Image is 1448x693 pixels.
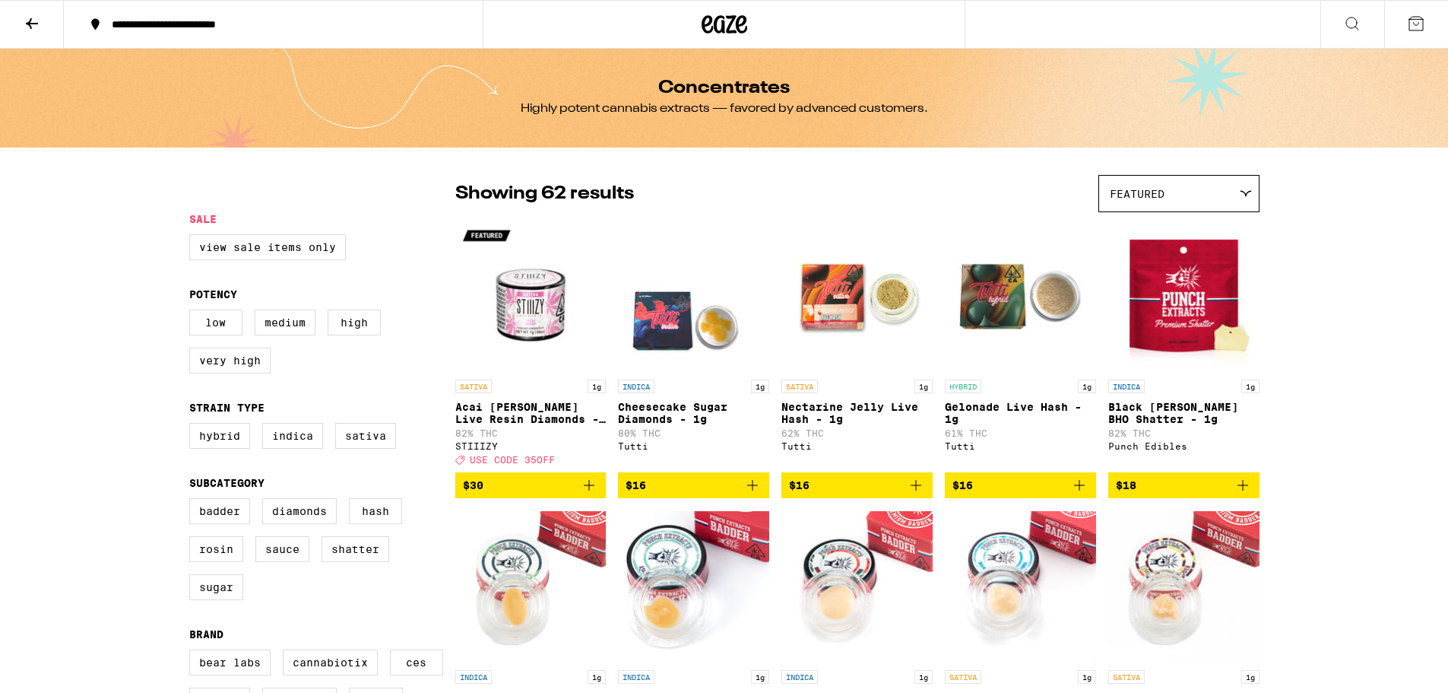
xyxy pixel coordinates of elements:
label: Sugar [189,574,243,600]
p: 1g [751,380,769,393]
div: Punch Edibles [1108,441,1259,451]
p: 1g [1241,670,1259,684]
label: Very High [189,348,271,374]
label: Hash [349,498,402,524]
p: 1g [588,670,606,684]
label: Bear Labs [189,650,271,676]
label: Sauce [255,536,309,562]
legend: Subcategory [189,477,265,489]
label: Shatter [322,536,389,562]
p: Nectarine Jelly Live Hash - 1g [781,401,933,425]
legend: Potency [189,288,237,300]
p: INDICA [618,670,654,684]
span: $16 [626,479,646,491]
button: Add to bag [781,472,933,498]
p: 62% THC [781,428,933,438]
label: Hybrid [189,423,250,449]
label: Badder [189,498,250,524]
p: INDICA [618,380,654,393]
p: 1g [588,380,606,393]
p: 80% THC [618,428,769,438]
p: SATIVA [455,380,492,393]
p: SATIVA [781,380,818,393]
legend: Strain Type [189,402,265,414]
p: 1g [914,380,933,393]
label: View Sale Items Only [189,234,346,260]
label: CES [390,650,443,676]
img: Tutti - Cheesecake Sugar Diamonds - 1g [618,220,769,372]
div: Tutti [945,441,1096,451]
p: SATIVA [1108,670,1145,684]
p: SATIVA [945,670,981,684]
p: Acai [PERSON_NAME] Live Resin Diamonds - 1g [455,401,607,425]
a: Open page for Acai Berry Live Resin Diamonds - 1g from STIIIZY [455,220,607,472]
span: $16 [952,479,973,491]
p: 1g [914,670,933,684]
button: Add to bag [618,472,769,498]
legend: Brand [189,628,223,641]
label: Cannabiotix [283,650,378,676]
label: Sativa [335,423,396,449]
a: Open page for Black Runtz BHO Shatter - 1g from Punch Edibles [1108,220,1259,472]
div: Tutti [618,441,769,451]
label: Diamonds [262,498,337,524]
a: Open page for Gelonade Live Hash - 1g from Tutti [945,220,1096,472]
label: Low [189,310,242,335]
label: High [328,310,381,335]
p: Black [PERSON_NAME] BHO Shatter - 1g [1108,401,1259,425]
span: USE CODE 35OFF [470,455,555,465]
div: STIIIZY [455,441,607,451]
p: 1g [1078,670,1096,684]
p: 82% THC [455,428,607,438]
button: Add to bag [945,472,1096,498]
div: Highly potent cannabis extracts — favored by advanced customers. [521,100,928,117]
img: STIIIZY - Acai Berry Live Resin Diamonds - 1g [455,220,607,372]
span: $18 [1116,479,1136,491]
img: Tutti - Nectarine Jelly Live Hash - 1g [781,220,933,372]
img: Tutti - Gelonade Live Hash - 1g [945,220,1096,372]
img: Punch Edibles - Watermelon Runtz BHO Badder - 1g [781,510,933,663]
span: $30 [463,479,483,491]
span: $16 [789,479,810,491]
p: INDICA [1108,380,1145,393]
p: INDICA [455,670,492,684]
img: Punch Edibles - Lemon Zkittles BHO Badder - 1g [1108,510,1259,663]
p: 82% THC [1108,428,1259,438]
p: INDICA [781,670,818,684]
label: Rosin [189,536,243,562]
button: Add to bag [1108,472,1259,498]
p: Cheesecake Sugar Diamonds - 1g [618,401,769,425]
label: Medium [255,310,315,335]
p: Showing 62 results [455,181,634,207]
p: 1g [1241,380,1259,393]
span: Featured [1110,188,1164,200]
p: 1g [751,670,769,684]
button: Add to bag [455,472,607,498]
p: 1g [1078,380,1096,393]
legend: Sale [189,213,217,225]
img: Punch Edibles - Black Runtz BHO Shatter - 1g [1108,220,1259,372]
label: Indica [262,423,323,449]
h1: Concentrates [658,79,790,97]
img: Punch Edibles - GMO BHO Badder - 1g [455,510,607,663]
div: Tutti [781,441,933,451]
p: 61% THC [945,428,1096,438]
a: Open page for Nectarine Jelly Live Hash - 1g from Tutti [781,220,933,472]
p: Gelonade Live Hash - 1g [945,401,1096,425]
a: Open page for Cheesecake Sugar Diamonds - 1g from Tutti [618,220,769,472]
img: Punch Edibles - Blue Jack BHO Badder - 1g [945,510,1096,663]
p: HYBRID [945,380,981,393]
img: Punch Edibles - Kush Mintz BHO Badder - 1g [618,510,769,663]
